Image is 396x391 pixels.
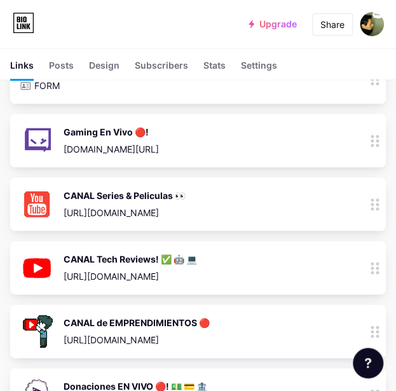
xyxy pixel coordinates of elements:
div: Share [320,18,345,31]
img: Salvador Medrano [360,12,384,36]
img: CANAL de EMPRENDIMIENTOS 🔴 [20,315,53,348]
div: Settings [241,58,277,79]
div: CANAL Series & Peliculas 👀 [64,189,186,202]
div: Links [10,58,34,79]
div: Design [89,58,119,79]
div: CANAL Tech Reviews! ✅ 🤖 💻 [64,252,197,266]
div: [URL][DOMAIN_NAME] [64,333,210,346]
img: CANAL Tech Reviews! ✅ 🤖 💻 [20,251,53,284]
img: CANAL Series & Peliculas 👀 [20,188,53,221]
div: Posts [49,58,74,79]
p: FORM [34,79,60,92]
img: Gaming En Vivo 🔴! [20,124,53,157]
div: Stats [203,58,226,79]
div: Subscribers [135,58,188,79]
a: Upgrade [249,19,297,29]
div: CANAL de EMPRENDIMIENTOS 🔴 [64,316,210,329]
div: [URL][DOMAIN_NAME] [64,270,197,283]
div: [URL][DOMAIN_NAME] [64,206,186,219]
div: Gaming En Vivo 🔴! [64,125,159,139]
div: [DOMAIN_NAME][URL] [64,142,159,156]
